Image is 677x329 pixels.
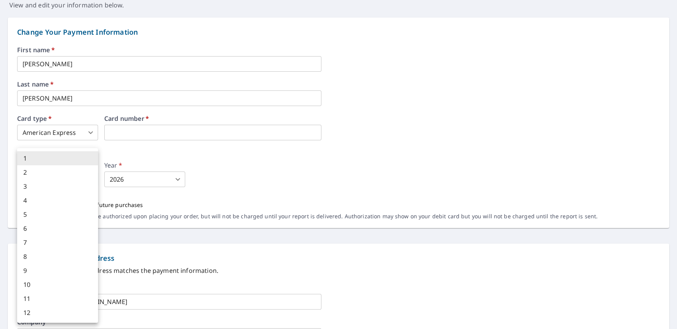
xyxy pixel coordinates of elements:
[17,249,98,264] li: 8
[17,165,98,179] li: 2
[17,235,98,249] li: 7
[17,221,98,235] li: 6
[17,278,98,292] li: 10
[17,264,98,278] li: 9
[17,179,98,193] li: 3
[17,306,98,320] li: 12
[17,151,98,165] li: 1
[17,193,98,207] li: 4
[17,207,98,221] li: 5
[17,292,98,306] li: 11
